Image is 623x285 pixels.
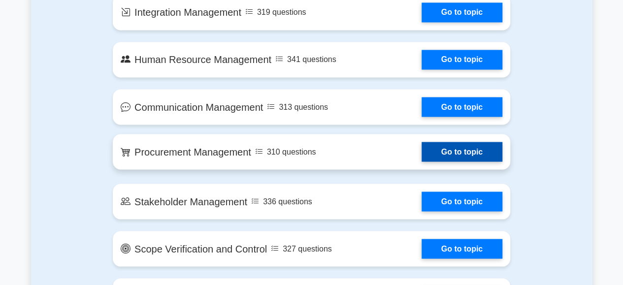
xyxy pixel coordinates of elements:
[422,239,502,258] a: Go to topic
[422,2,502,22] a: Go to topic
[422,97,502,117] a: Go to topic
[422,191,502,211] a: Go to topic
[422,50,502,69] a: Go to topic
[422,142,502,161] a: Go to topic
